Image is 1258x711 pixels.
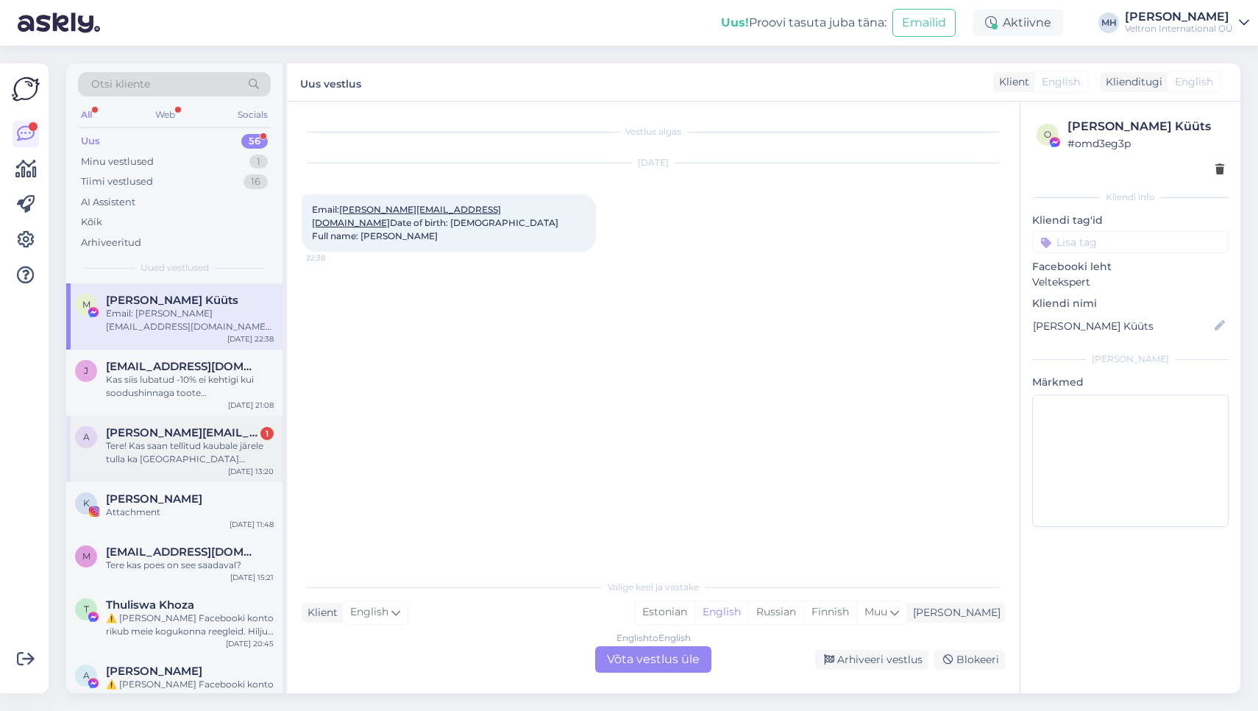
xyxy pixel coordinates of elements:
[227,333,274,344] div: [DATE] 22:38
[230,572,274,583] div: [DATE] 15:21
[81,134,100,149] div: Uus
[84,604,89,615] span: T
[81,155,154,169] div: Minu vestlused
[81,236,141,250] div: Arhiveeritud
[1100,74,1162,90] div: Klienditugi
[1033,318,1212,334] input: Lisa nimi
[993,74,1029,90] div: Klient
[249,155,268,169] div: 1
[228,466,274,477] div: [DATE] 13:20
[83,431,90,442] span: a
[1032,375,1229,390] p: Märkmed
[973,10,1063,36] div: Aktiivne
[1125,23,1233,35] div: Veltron International OÜ
[81,215,102,230] div: Kõik
[106,612,274,638] div: ⚠️ [PERSON_NAME] Facebooki konto rikub meie kogukonna reegleid. Hiljuti on meie süsteem saanud ka...
[106,426,259,439] span: andres.kilk@tari.ee
[106,307,274,333] div: Email: [PERSON_NAME][EMAIL_ADDRESS][DOMAIN_NAME] Date of birth: [DEMOGRAPHIC_DATA] Full name: [PE...
[864,605,887,618] span: Muu
[106,360,259,373] span: jaune.riim@gmail.com
[106,506,274,519] div: Attachment
[803,601,856,623] div: Finnish
[244,174,268,189] div: 16
[230,519,274,530] div: [DATE] 11:48
[1175,74,1213,90] span: English
[78,105,95,124] div: All
[228,400,274,411] div: [DATE] 21:08
[106,294,238,307] span: Merle Küüts
[106,598,194,612] span: Thuliswa Khoza
[91,77,150,92] span: Otsi kliente
[907,605,1001,620] div: [PERSON_NAME]
[302,581,1005,594] div: Valige keel ja vastake
[300,72,361,92] label: Uus vestlus
[106,373,274,400] div: Kas siis lubatud -10% ei kehtigi kui soodushinnaga toote [PERSON_NAME]?
[302,125,1005,138] div: Vestlus algas
[306,252,361,263] span: 22:38
[106,545,259,559] span: m.nommilo@gmail.com
[106,492,202,506] span: Kristin Kerro
[82,551,90,562] span: m
[815,650,928,670] div: Arhiveeri vestlus
[748,601,803,623] div: Russian
[1032,213,1229,228] p: Kliendi tag'id
[1032,275,1229,290] p: Veltekspert
[635,601,694,623] div: Estonian
[1032,191,1229,204] div: Kliendi info
[106,439,274,466] div: Tere! Kas saan tellitud kaubale järele tulla ka [GEOGRAPHIC_DATA] esindusse?
[1032,296,1229,311] p: Kliendi nimi
[1042,74,1080,90] span: English
[152,105,178,124] div: Web
[1125,11,1249,35] a: [PERSON_NAME]Veltron International OÜ
[83,498,90,509] span: K
[302,156,1005,169] div: [DATE]
[1044,129,1051,140] span: o
[241,134,268,149] div: 56
[106,665,202,678] span: Abraham Fernando
[934,650,1005,670] div: Blokeeri
[260,427,274,440] div: 1
[1032,231,1229,253] input: Lisa tag
[81,174,153,189] div: Tiimi vestlused
[83,670,90,681] span: A
[106,678,274,704] div: ⚠️ [PERSON_NAME] Facebooki konto on rikkunud meie kogukonna standardeid. Meie süsteem on saanud p...
[302,605,338,620] div: Klient
[312,204,501,228] a: [PERSON_NAME][EMAIL_ADDRESS][DOMAIN_NAME]
[616,632,691,645] div: English to English
[595,646,711,673] div: Võta vestlus üle
[235,105,271,124] div: Socials
[1067,135,1224,152] div: # omd3eg3p
[82,299,90,310] span: M
[721,15,749,29] b: Uus!
[81,195,135,210] div: AI Assistent
[1032,353,1229,366] div: [PERSON_NAME]
[721,14,886,32] div: Proovi tasuta juba täna:
[141,261,209,275] span: Uued vestlused
[1125,11,1233,23] div: [PERSON_NAME]
[226,638,274,649] div: [DATE] 20:45
[1032,259,1229,275] p: Facebooki leht
[1067,118,1224,135] div: [PERSON_NAME] Küüts
[106,559,274,572] div: Tere kas poes on see saadaval?
[84,365,88,376] span: j
[350,604,388,620] span: English
[892,9,956,37] button: Emailid
[694,601,748,623] div: English
[12,75,40,103] img: Askly Logo
[1098,13,1119,33] div: MH
[312,204,558,241] span: Email: Date of birth: [DEMOGRAPHIC_DATA] Full name: [PERSON_NAME]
